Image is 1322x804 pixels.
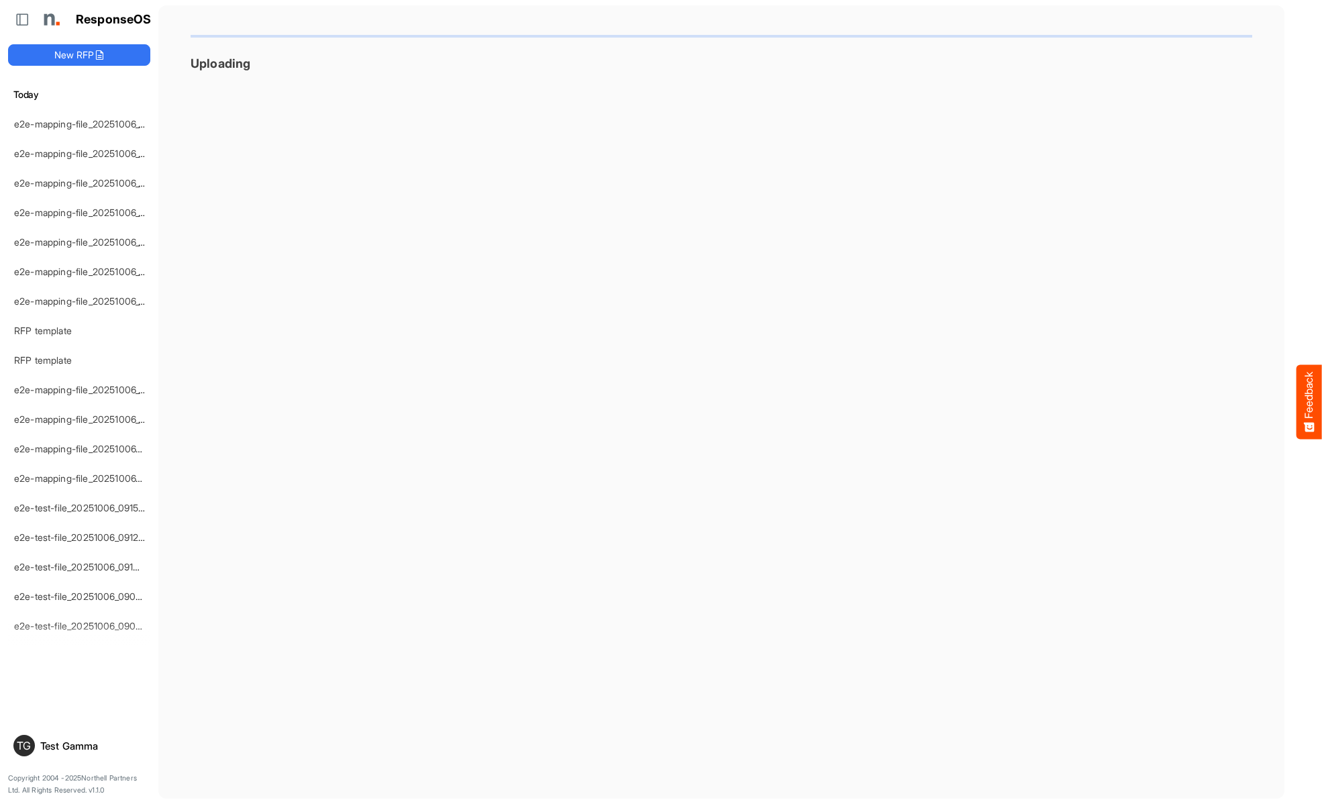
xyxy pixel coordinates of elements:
[14,413,172,425] a: e2e-mapping-file_20251006_120004
[14,118,167,130] a: e2e-mapping-file_20251006_151326
[1296,365,1322,440] button: Feedback
[14,620,148,632] a: e2e-test-file_20251006_090611
[37,6,64,33] img: Northell
[8,87,150,102] h6: Today
[14,472,171,484] a: e2e-mapping-file_20251006_091805
[14,561,150,572] a: e2e-test-file_20251006_091029
[14,148,167,159] a: e2e-mapping-file_20251006_151233
[76,13,152,27] h1: ResponseOS
[14,591,150,602] a: e2e-test-file_20251006_090819
[8,772,150,796] p: Copyright 2004 - 2025 Northell Partners Ltd. All Rights Reserved. v 1.1.0
[14,177,166,189] a: e2e-mapping-file_20251006_151130
[14,502,150,513] a: e2e-test-file_20251006_091555
[17,740,31,751] span: TG
[14,384,170,395] a: e2e-mapping-file_20251006_120332
[14,207,168,218] a: e2e-mapping-file_20251006_145931
[14,295,167,307] a: e2e-mapping-file_20251006_123619
[14,443,172,454] a: e2e-mapping-file_20251006_093732
[14,354,72,366] a: RFP template
[14,266,169,277] a: e2e-mapping-file_20251006_141450
[14,236,168,248] a: e2e-mapping-file_20251006_141532
[40,741,145,751] div: Test Gamma
[14,325,72,336] a: RFP template
[14,532,151,543] a: e2e-test-file_20251006_091240
[8,44,150,66] button: New RFP
[191,56,1252,70] h3: Uploading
